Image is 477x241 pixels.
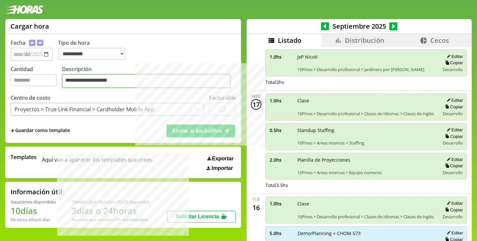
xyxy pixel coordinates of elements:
[345,36,384,45] span: Distribución
[445,230,463,236] button: Editar
[445,201,463,206] button: Editar
[172,128,222,134] span: Enviar al backoffice
[11,66,62,90] label: Cantidad
[42,153,153,171] span: Aqui van a aparecer los templates que crees.
[11,74,57,86] input: Cantidad
[212,156,234,162] span: Exportar
[443,67,463,72] span: Desarrollo
[297,97,435,104] span: Clase
[58,39,131,61] label: Tipo de hora
[297,170,435,175] span: 10Pines > Areas internas > Equipo numeros
[443,163,463,169] button: Copiar
[270,157,293,163] span: 2.0 hs
[251,99,261,110] div: 17
[278,36,301,45] span: Listado
[252,94,261,99] div: Wed
[209,94,236,101] label: Facturable
[11,187,62,196] h2: Información útil
[297,157,435,163] span: Planilla de Proyecciones
[443,170,463,175] span: Desarrollo
[11,39,25,46] label: Fecha
[270,230,293,236] span: 5.0 hs
[11,153,37,161] span: Templates
[430,36,449,45] span: Cecos
[205,155,236,162] button: Exportar
[270,97,293,104] span: 1.0 hs
[11,127,15,134] span: +
[445,127,463,133] button: Editar
[253,197,260,202] div: Tue
[251,202,261,213] div: 16
[11,94,50,101] label: Centro de costo
[212,165,233,171] span: Importar
[15,106,154,113] div: Proyectos > True Link Financial > Cardholder Mobile App
[72,217,150,223] div: Recordá que vencen a fin de
[270,127,293,133] span: 0.5 hs
[297,214,435,220] span: 10Pines > Desarrollo profesional > Clases de Idiomas > Clases de inglés
[127,217,148,223] b: Diciembre
[166,124,235,137] button: Enviar al backoffice
[443,214,463,220] span: Desarrollo
[11,199,56,205] div: Vacaciones disponibles
[297,140,435,146] span: 10Pines > Areas internas > Staffing
[72,199,150,205] div: Tiempo Libre Optativo (TiLO) disponible
[270,54,293,60] span: 1.0 hs
[297,201,435,207] span: Clase
[298,230,435,236] span: Demo/Planning + CHOM-573
[265,182,467,188] div: Total 3.5 hs
[443,207,463,213] button: Copiar
[445,97,463,103] button: Editar
[5,5,44,14] img: logotipo
[270,201,293,207] span: 1.0 hs
[443,111,463,117] span: Desarrollo
[265,79,467,85] div: Total 2 hs
[329,22,389,31] span: Septiembre 2025
[11,127,70,134] span: +Guardar como template
[297,67,435,72] span: 10Pines > Desarrollo profesional > Jardinero por [PERSON_NAME]
[297,54,435,60] span: JxP NicoV
[445,54,463,59] button: Editar
[445,157,463,162] button: Editar
[11,22,49,31] h1: Cargar hora
[62,66,236,90] label: Descripción
[11,205,56,217] h1: 10 días
[297,127,435,133] span: Standup Staffing
[443,134,463,139] button: Copiar
[443,104,463,110] button: Copiar
[297,111,435,117] span: 10Pines > Desarrollo profesional > Clases de Idiomas > Clases de inglés
[11,217,56,223] div: De otros años: 0 días
[167,211,236,223] button: Solicitar Licencia
[443,60,463,66] button: Copiar
[443,140,463,146] span: Desarrollo
[72,205,150,217] h1: 3 días o 24 horas
[62,74,230,88] textarea: Descripción
[58,48,125,60] select: Tipo de hora
[176,214,219,219] span: Solicitar Licencia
